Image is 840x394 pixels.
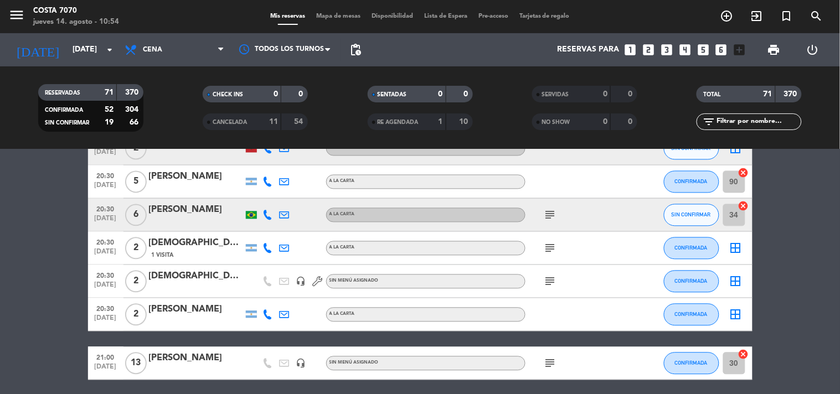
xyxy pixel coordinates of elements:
[8,38,67,62] i: [DATE]
[149,170,243,184] div: [PERSON_NAME]
[714,43,729,57] i: looks_6
[92,215,120,228] span: [DATE]
[296,359,306,369] i: headset_mic
[641,43,656,57] i: looks_two
[296,277,306,287] i: headset_mic
[149,236,243,251] div: [DEMOGRAPHIC_DATA]
[92,182,120,195] span: [DATE]
[738,349,749,360] i: cancel
[378,92,407,97] span: SENTADAS
[149,203,243,217] div: [PERSON_NAME]
[92,236,120,248] span: 20:30
[703,92,720,97] span: TOTAL
[105,89,114,96] strong: 71
[143,46,162,54] span: Cena
[750,9,764,23] i: exit_to_app
[149,269,243,284] div: [DEMOGRAPHIC_DATA]
[806,43,819,56] i: power_settings_new
[514,13,575,19] span: Tarjetas de regalo
[349,43,362,56] span: pending_actions
[542,120,570,125] span: NO SHOW
[33,6,119,17] div: Costa 7070
[45,107,83,113] span: CONFIRMADA
[419,13,473,19] span: Lista de Espera
[125,204,147,226] span: 6
[664,237,719,260] button: CONFIRMADA
[125,106,141,113] strong: 304
[92,149,120,162] span: [DATE]
[702,115,715,128] i: filter_list
[45,120,89,126] span: SIN CONFIRMAR
[274,90,278,98] strong: 0
[92,351,120,364] span: 21:00
[378,120,419,125] span: RE AGENDADA
[265,13,311,19] span: Mis reservas
[92,315,120,328] span: [DATE]
[729,242,743,255] i: border_all
[767,43,781,56] span: print
[366,13,419,19] span: Disponibilidad
[329,246,355,250] span: A LA CARTA
[659,43,674,57] i: looks_3
[459,118,470,126] strong: 10
[473,13,514,19] span: Pre-acceso
[92,203,120,215] span: 20:30
[729,275,743,288] i: border_all
[544,242,557,255] i: subject
[793,33,832,66] div: LOG OUT
[784,90,800,98] strong: 370
[299,90,306,98] strong: 0
[125,304,147,326] span: 2
[675,360,708,366] span: CONFIRMADA
[678,43,692,57] i: looks_4
[544,357,557,370] i: subject
[8,7,25,27] button: menu
[8,7,25,23] i: menu
[675,312,708,318] span: CONFIRMADA
[715,116,801,128] input: Filtrar por nombre...
[628,90,635,98] strong: 0
[664,271,719,293] button: CONFIRMADA
[329,212,355,217] span: A LA CARTA
[542,92,569,97] span: SERVIDAS
[329,146,355,151] span: A LA CARTA
[675,245,708,251] span: CONFIRMADA
[780,9,793,23] i: turned_in_not
[311,13,366,19] span: Mapa de mesas
[544,275,557,288] i: subject
[439,118,443,126] strong: 1
[557,45,619,54] span: Reservas para
[628,118,635,126] strong: 0
[92,169,120,182] span: 20:30
[103,43,116,56] i: arrow_drop_down
[764,90,772,98] strong: 71
[664,171,719,193] button: CONFIRMADA
[329,361,379,365] span: Sin menú asignado
[125,237,147,260] span: 2
[105,118,114,126] strong: 19
[329,279,379,283] span: Sin menú asignado
[105,106,114,113] strong: 52
[672,212,711,218] span: SIN CONFIRMAR
[125,89,141,96] strong: 370
[733,43,747,57] i: add_box
[149,303,243,317] div: [PERSON_NAME]
[92,302,120,315] span: 20:30
[664,304,719,326] button: CONFIRMADA
[738,168,749,179] i: cancel
[664,352,719,375] button: CONFIRMADA
[664,204,719,226] button: SIN CONFIRMAR
[329,312,355,317] span: A LA CARTA
[213,92,243,97] span: CHECK INS
[675,179,708,185] span: CONFIRMADA
[269,118,278,126] strong: 11
[623,43,637,57] i: looks_one
[738,201,749,212] i: cancel
[130,118,141,126] strong: 66
[720,9,734,23] i: add_circle_outline
[544,209,557,222] i: subject
[603,118,607,126] strong: 0
[125,171,147,193] span: 5
[295,118,306,126] strong: 54
[33,17,119,28] div: jueves 14. agosto - 10:54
